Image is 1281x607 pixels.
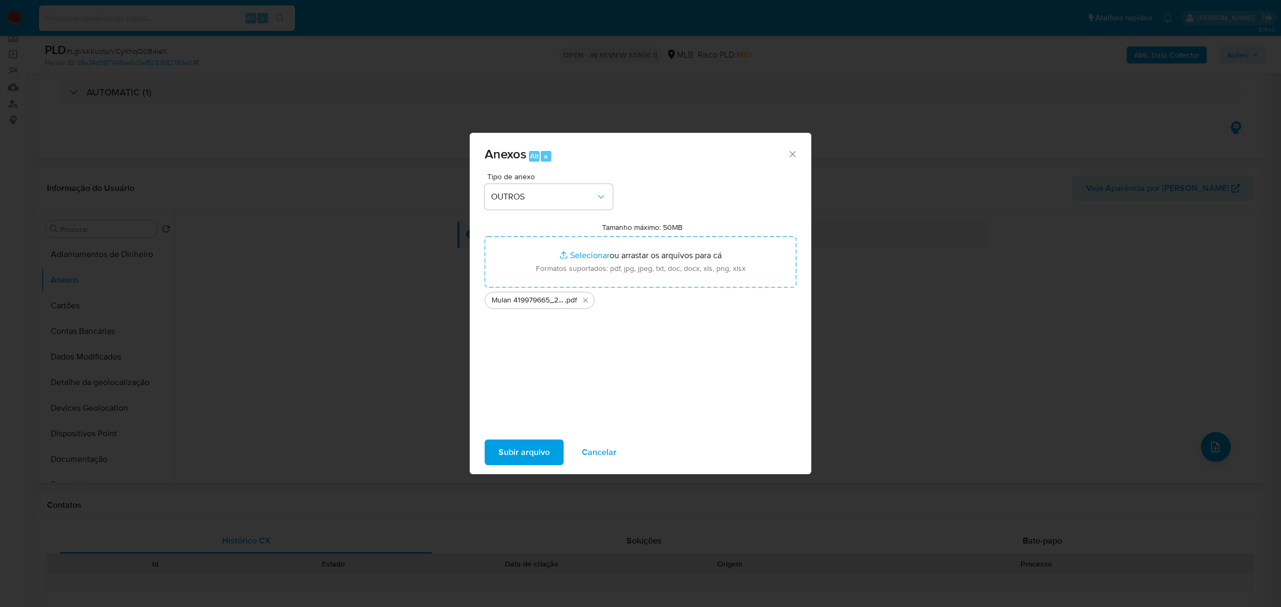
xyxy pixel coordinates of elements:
button: Fechar [787,149,797,158]
span: a [544,151,548,161]
span: OUTROS [491,191,596,202]
label: Tamanho máximo: 50MB [602,222,683,232]
button: Excluir Mulan 419979665_2025_08_18_14_03_13 ANTONIO MARCOS ALVES.pdf [579,294,592,307]
span: Tipo de anexo [487,173,615,180]
ul: Arquivos selecionados [485,287,796,309]
span: .pdf [565,295,577,306]
button: Subir arquivo [485,440,564,465]
span: Anexos [485,145,526,163]
span: Alt [530,151,539,161]
span: Cancelar [582,441,616,464]
button: Cancelar [568,440,630,465]
span: Mulan 419979665_2025_08_18_14_03_13 [PERSON_NAME] [492,295,565,306]
span: Subir arquivo [499,441,550,464]
button: OUTROS [485,184,613,210]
